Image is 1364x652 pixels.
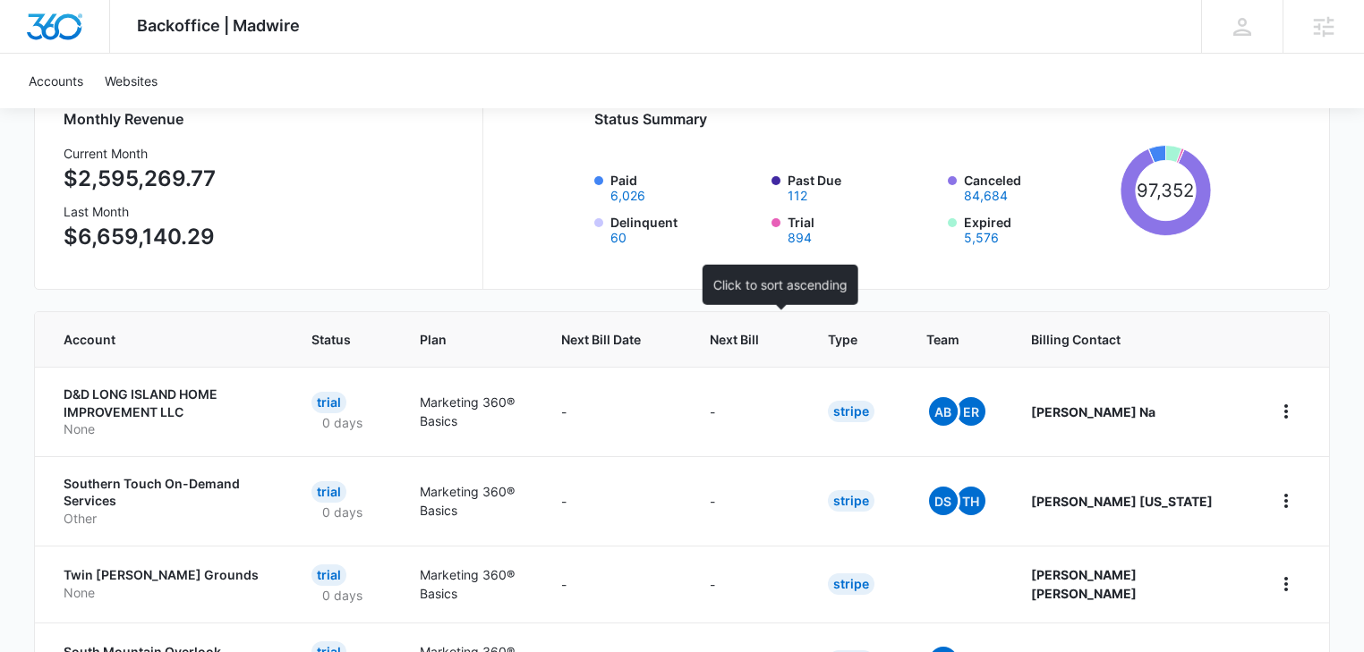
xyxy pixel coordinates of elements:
h2: Status Summary [594,108,1211,130]
div: Trial [311,481,346,503]
td: - [540,456,688,546]
span: ER [957,397,985,426]
label: Expired [964,213,1113,244]
span: Plan [420,330,517,349]
button: Canceled [964,190,1008,202]
tspan: 97,352 [1137,179,1194,201]
p: Marketing 360® Basics [420,393,517,430]
td: - [540,546,688,622]
span: Type [828,330,857,349]
a: Southern Touch On-Demand ServicesOther [64,475,269,528]
span: AB [929,397,958,426]
td: - [688,456,806,546]
button: Past Due [788,190,807,202]
p: 0 days [311,586,373,605]
span: Status [311,330,351,349]
span: DS [929,487,958,515]
td: - [688,546,806,622]
p: Marketing 360® Basics [420,482,517,520]
p: D&D LONG ISLAND HOME IMPROVEMENT LLC [64,385,269,420]
p: Marketing 360® Basics [420,565,517,603]
a: D&D LONG ISLAND HOME IMPROVEMENT LLCNone [64,385,269,438]
button: Expired [964,232,999,244]
span: Backoffice | Madwire [137,16,300,35]
td: - [540,367,688,456]
div: Stripe [828,401,874,422]
strong: [PERSON_NAME] [US_STATE] [1031,494,1213,509]
button: home [1272,570,1300,598]
button: Paid [610,190,645,202]
label: Paid [610,171,760,202]
p: 0 days [311,503,373,521]
p: Other [64,510,269,528]
div: Click to sort ascending [703,265,858,305]
button: home [1272,397,1300,426]
span: Team [926,330,962,349]
td: - [688,367,806,456]
strong: [PERSON_NAME] [PERSON_NAME] [1031,567,1137,601]
button: Delinquent [610,232,627,244]
p: Southern Touch On-Demand Services [64,475,269,510]
p: $2,595,269.77 [64,163,216,195]
button: Trial [788,232,812,244]
label: Past Due [788,171,937,202]
p: None [64,420,269,438]
p: $6,659,140.29 [64,221,216,253]
span: Next Bill [710,330,759,349]
label: Canceled [964,171,1113,202]
p: Twin [PERSON_NAME] Grounds [64,566,269,584]
div: Stripe [828,490,874,512]
span: Account [64,330,243,349]
span: Billing Contact [1031,330,1229,349]
h3: Current Month [64,144,216,163]
a: Websites [94,54,168,108]
h2: Monthly Revenue [64,108,461,130]
a: Accounts [18,54,94,108]
button: home [1272,487,1300,515]
div: Trial [311,392,346,413]
p: None [64,584,269,602]
div: Trial [311,564,346,586]
span: TH [957,487,985,515]
label: Delinquent [610,213,760,244]
div: Stripe [828,573,874,595]
label: Trial [788,213,937,244]
span: Next Bill Date [561,330,641,349]
h3: Last Month [64,202,216,221]
p: 0 days [311,413,373,432]
a: Twin [PERSON_NAME] GroundsNone [64,566,269,601]
strong: [PERSON_NAME] Na [1031,404,1155,419]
